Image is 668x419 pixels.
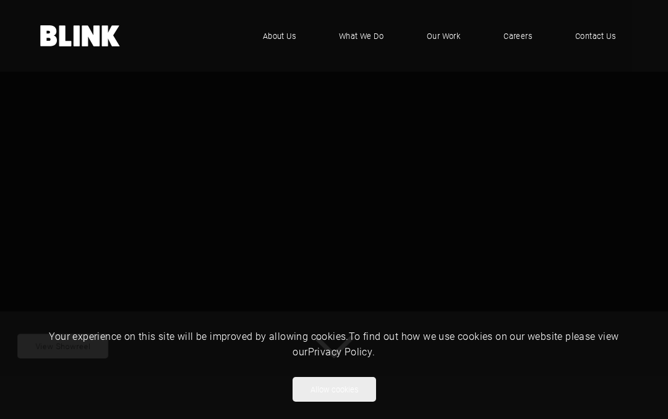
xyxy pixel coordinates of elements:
[293,377,376,402] button: Allow cookies
[503,30,532,42] span: Careers
[49,329,619,358] span: Your experience on this site will be improved by allowing cookies. To find out how we use cookies...
[308,345,373,358] a: Privacy Policy
[491,17,544,54] a: Careers
[339,30,383,42] span: What We Do
[250,17,308,54] a: About Us
[263,30,296,42] span: About Us
[40,25,121,46] a: Home
[327,17,396,54] a: What We Do
[575,30,615,42] span: Contact Us
[414,17,473,54] a: Our Work
[427,30,460,42] span: Our Work
[563,17,628,54] a: Contact Us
